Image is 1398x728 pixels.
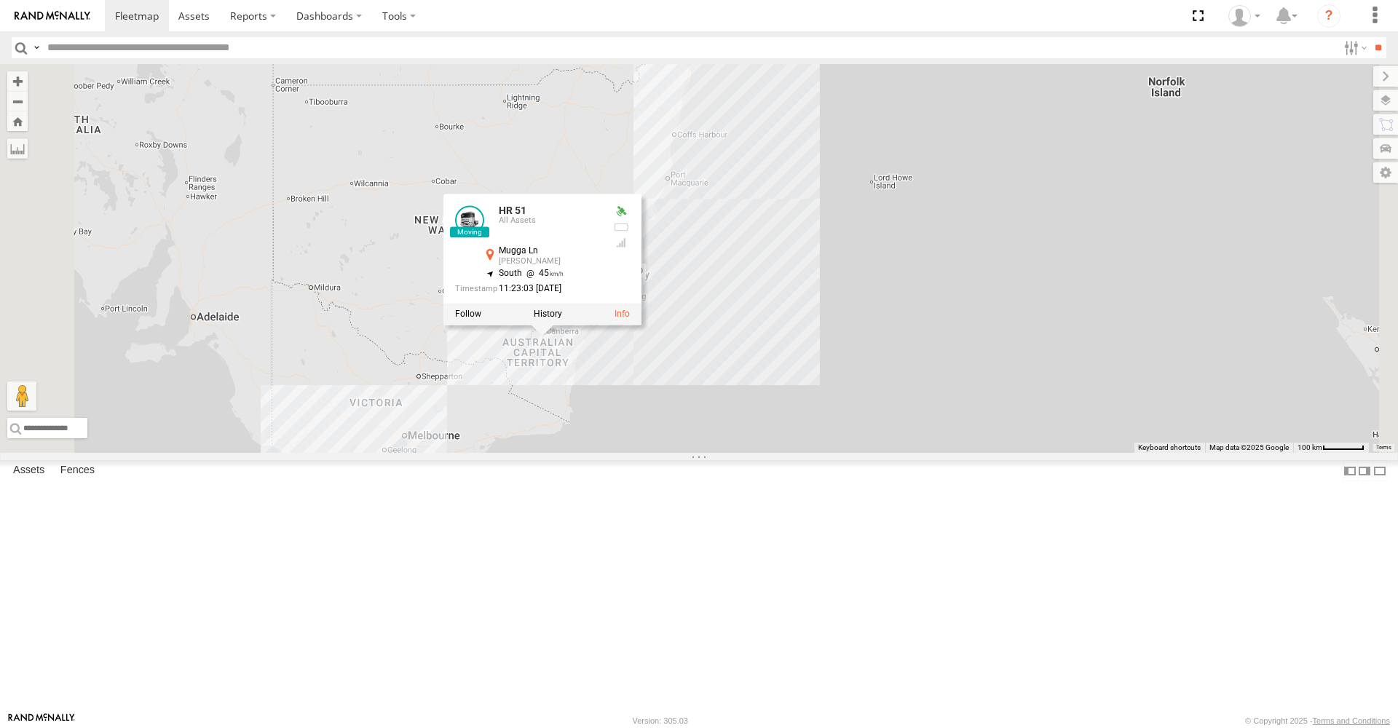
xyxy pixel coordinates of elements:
div: Date/time of location update [455,285,601,294]
button: Drag Pegman onto the map to open Street View [7,381,36,411]
label: Measure [7,138,28,159]
span: 45 [522,269,564,279]
label: View Asset History [534,309,562,319]
div: Version: 305.03 [633,716,688,725]
a: Terms and Conditions [1313,716,1390,725]
div: [PERSON_NAME] [499,258,601,266]
label: Dock Summary Table to the Right [1357,460,1372,481]
span: 100 km [1298,443,1322,451]
label: Fences [53,461,102,481]
a: View Asset Details [455,206,484,235]
div: No battery health information received from this device. [612,221,630,233]
a: View Asset Details [615,309,630,319]
a: HR 51 [499,205,526,217]
div: © Copyright 2025 - [1245,716,1390,725]
label: Dock Summary Table to the Left [1343,460,1357,481]
div: Mugga Ln [499,247,601,256]
i: ? [1317,4,1340,28]
label: Realtime tracking of Asset [455,309,481,319]
a: Terms [1376,445,1391,451]
div: All Assets [499,217,601,226]
div: GSM Signal = 4 [612,237,630,249]
img: rand-logo.svg [15,11,90,21]
div: Valid GPS Fix [612,206,630,218]
button: Zoom in [7,71,28,91]
button: Zoom out [7,91,28,111]
a: Visit our Website [8,713,75,728]
label: Search Query [31,37,42,58]
label: Assets [6,461,52,481]
div: Eric Yao [1223,5,1265,27]
label: Map Settings [1373,162,1398,183]
span: South [499,269,522,279]
label: Hide Summary Table [1373,460,1387,481]
button: Map Scale: 100 km per 54 pixels [1293,443,1369,453]
label: Search Filter Options [1338,37,1370,58]
button: Keyboard shortcuts [1138,443,1201,453]
span: Map data ©2025 Google [1209,443,1289,451]
button: Zoom Home [7,111,28,131]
